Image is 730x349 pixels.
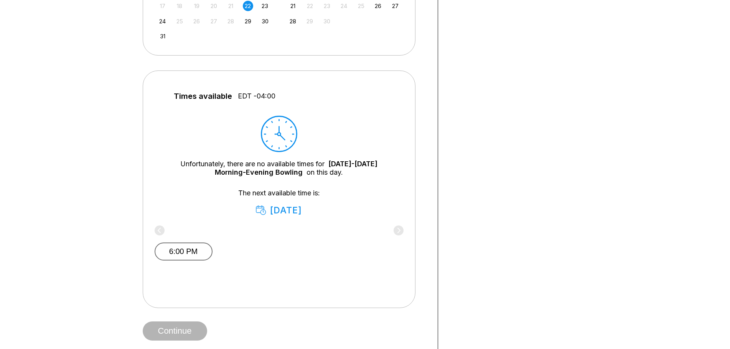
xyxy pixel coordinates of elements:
[157,31,168,41] div: Choose Sunday, August 31st, 2025
[288,16,298,26] div: Choose Sunday, September 28th, 2025
[166,189,392,216] div: The next available time is:
[260,1,270,11] div: Choose Saturday, August 23rd, 2025
[166,160,392,177] div: Unfortunately, there are no available times for on this day.
[191,16,202,26] div: Not available Tuesday, August 26th, 2025
[339,1,349,11] div: Not available Wednesday, September 24th, 2025
[191,1,202,11] div: Not available Tuesday, August 19th, 2025
[356,1,366,11] div: Not available Thursday, September 25th, 2025
[322,16,332,26] div: Not available Tuesday, September 30th, 2025
[157,1,168,11] div: Not available Sunday, August 17th, 2025
[209,16,219,26] div: Not available Wednesday, August 27th, 2025
[174,92,232,100] span: Times available
[226,16,236,26] div: Not available Thursday, August 28th, 2025
[209,1,219,11] div: Not available Wednesday, August 20th, 2025
[243,1,253,11] div: Choose Friday, August 22nd, 2025
[260,16,270,26] div: Choose Saturday, August 30th, 2025
[305,16,315,26] div: Not available Monday, September 29th, 2025
[373,1,383,11] div: Choose Friday, September 26th, 2025
[288,1,298,11] div: Choose Sunday, September 21st, 2025
[157,16,168,26] div: Choose Sunday, August 24th, 2025
[155,242,213,261] button: 6:00 PM
[390,1,400,11] div: Choose Saturday, September 27th, 2025
[256,205,302,216] div: [DATE]
[175,1,185,11] div: Not available Monday, August 18th, 2025
[322,1,332,11] div: Not available Tuesday, September 23rd, 2025
[305,1,315,11] div: Not available Monday, September 22nd, 2025
[243,16,253,26] div: Choose Friday, August 29th, 2025
[215,160,377,176] a: [DATE]-[DATE] Morning-Evening Bowling
[238,92,275,100] span: EDT -04:00
[175,16,185,26] div: Not available Monday, August 25th, 2025
[226,1,236,11] div: Not available Thursday, August 21st, 2025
